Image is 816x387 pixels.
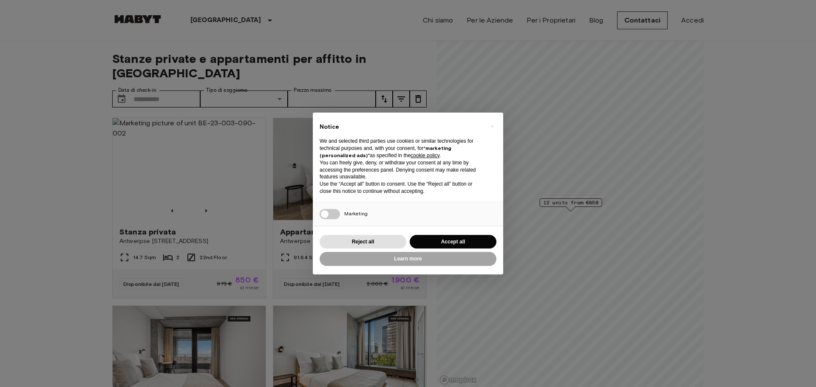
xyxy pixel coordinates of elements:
[491,121,494,131] span: ×
[344,210,368,217] span: Marketing
[411,153,439,158] a: cookie policy
[410,235,496,249] button: Accept all
[320,145,451,158] strong: “marketing (personalized ads)”
[320,181,483,195] p: Use the “Accept all” button to consent. Use the “Reject all” button or close this notice to conti...
[320,159,483,181] p: You can freely give, deny, or withdraw your consent at any time by accessing the preferences pane...
[320,138,483,159] p: We and selected third parties use cookies or similar technologies for technical purposes and, wit...
[320,235,406,249] button: Reject all
[485,119,499,133] button: Close this notice
[320,123,483,131] h2: Notice
[320,252,496,266] button: Learn more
